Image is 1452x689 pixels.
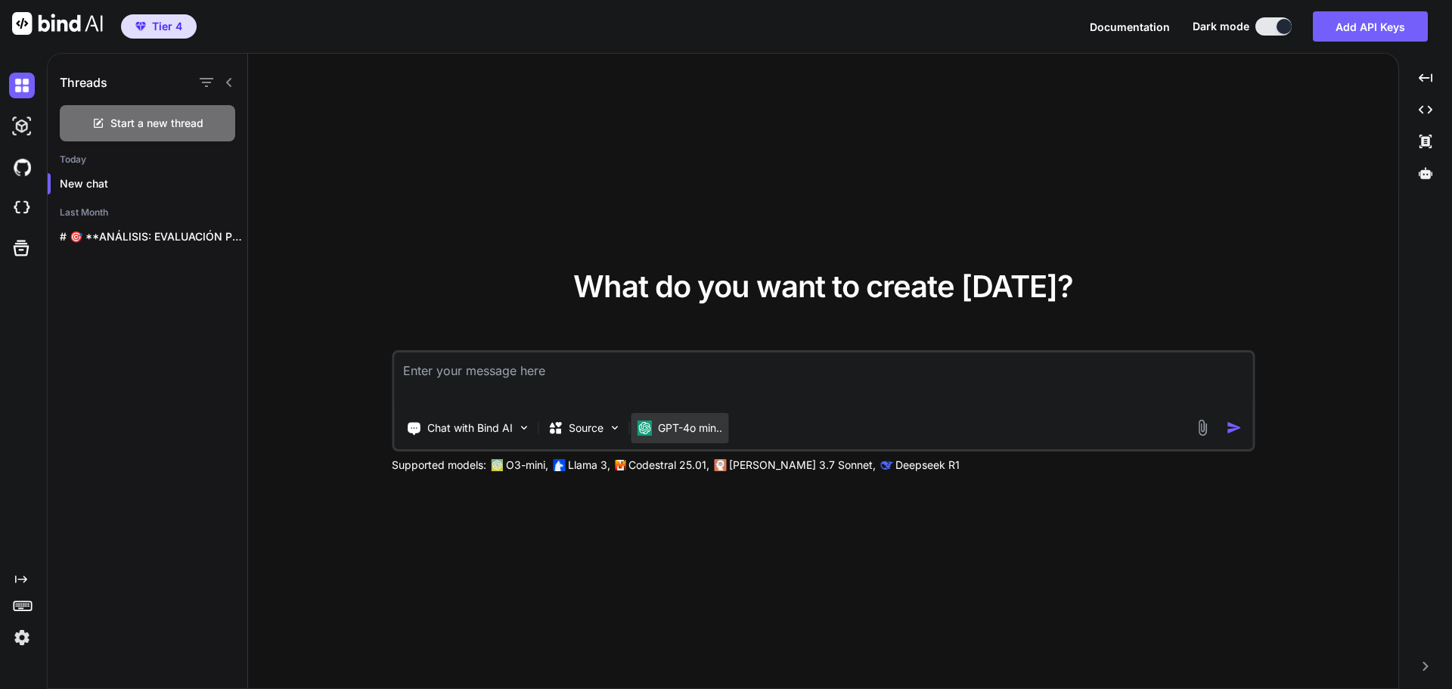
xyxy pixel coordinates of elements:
img: GPT-4 [491,459,503,471]
img: attachment [1193,419,1211,436]
p: [PERSON_NAME] 3.7 Sonnet, [729,458,876,473]
img: claude [880,459,892,471]
p: Llama 3, [568,458,610,473]
img: darkChat [9,73,35,98]
button: premiumTier 4 [121,14,197,39]
h2: Last Month [48,206,247,219]
img: Mistral-AI [615,460,625,470]
img: premium [135,22,146,31]
img: darkAi-studio [9,113,35,139]
img: Pick Models [608,421,621,434]
p: Deepseek R1 [895,458,960,473]
img: Pick Tools [517,421,530,434]
img: Llama2 [553,459,565,471]
span: Tier 4 [152,19,182,34]
span: What do you want to create [DATE]? [573,268,1073,305]
img: icon [1226,420,1242,436]
h1: Threads [60,73,107,92]
p: # 🎯 **ANÁLISIS: EVALUACIÓN PREVENTIVA COMO PROMPT... [60,229,247,244]
span: Documentation [1090,20,1170,33]
button: Documentation [1090,19,1170,35]
img: cloudideIcon [9,195,35,221]
p: New chat [60,176,247,191]
p: Codestral 25.01, [628,458,709,473]
p: Supported models: [392,458,486,473]
img: settings [9,625,35,650]
p: Source [569,421,603,436]
img: Bind AI [12,12,103,35]
p: GPT-4o min.. [658,421,722,436]
img: githubDark [9,154,35,180]
h2: Today [48,154,247,166]
img: GPT-4o mini [637,421,652,436]
p: Chat with Bind AI [427,421,513,436]
button: Add API Keys [1313,11,1428,42]
img: claude [714,459,726,471]
span: Start a new thread [110,116,203,131]
span: Dark mode [1193,19,1249,34]
p: O3-mini, [506,458,548,473]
